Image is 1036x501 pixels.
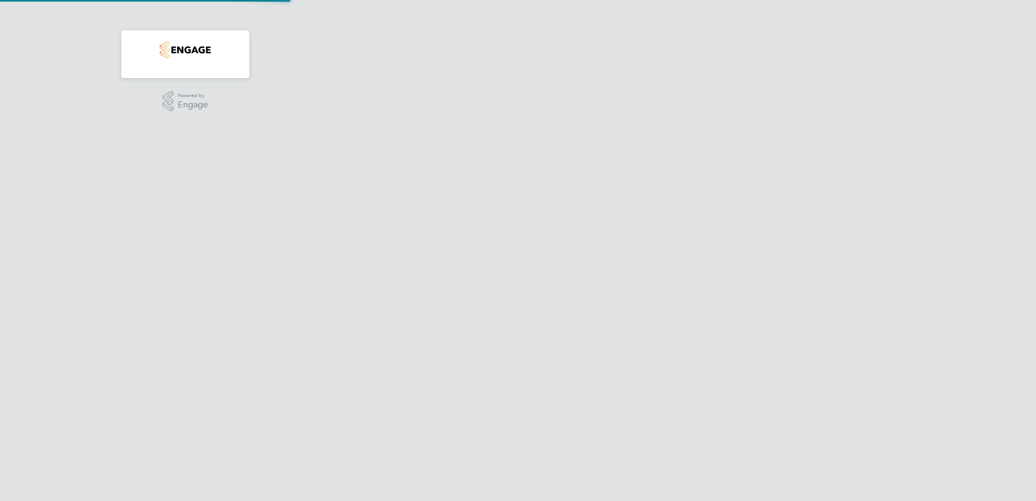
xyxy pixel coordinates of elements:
[160,41,210,59] img: countryside-properties-logo-retina.png
[134,41,236,59] a: Go to home page
[121,30,249,78] nav: Main navigation
[178,91,208,100] span: Powered by
[178,100,208,110] span: Engage
[163,91,209,112] a: Powered byEngage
